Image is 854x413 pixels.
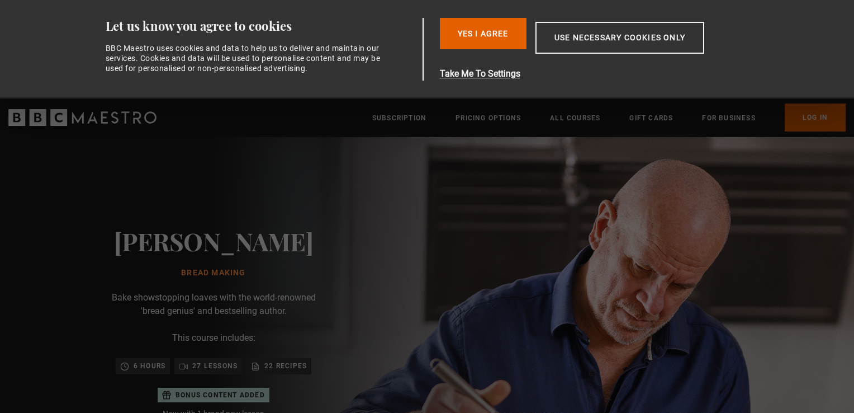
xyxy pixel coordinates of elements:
[456,112,521,124] a: Pricing Options
[264,360,307,372] p: 22 recipes
[550,112,600,124] a: All Courses
[629,112,673,124] a: Gift Cards
[440,67,757,81] button: Take Me To Settings
[106,18,419,34] div: Let us know you agree to cookies
[702,112,755,124] a: For business
[785,104,846,132] a: Log In
[192,360,238,372] p: 27 lessons
[440,18,526,49] button: Yes I Agree
[372,112,426,124] a: Subscription
[114,269,314,278] h1: Bread Making
[535,22,704,54] button: Use necessary cookies only
[172,331,255,345] p: This course includes:
[102,291,325,318] p: Bake showstopping loaves with the world-renowned 'bread genius' and bestselling author.
[106,43,387,74] div: BBC Maestro uses cookies and data to help us to deliver and maintain our services. Cookies and da...
[372,104,846,132] nav: Primary
[8,109,156,126] svg: BBC Maestro
[134,360,165,372] p: 6 hours
[114,227,314,255] h2: [PERSON_NAME]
